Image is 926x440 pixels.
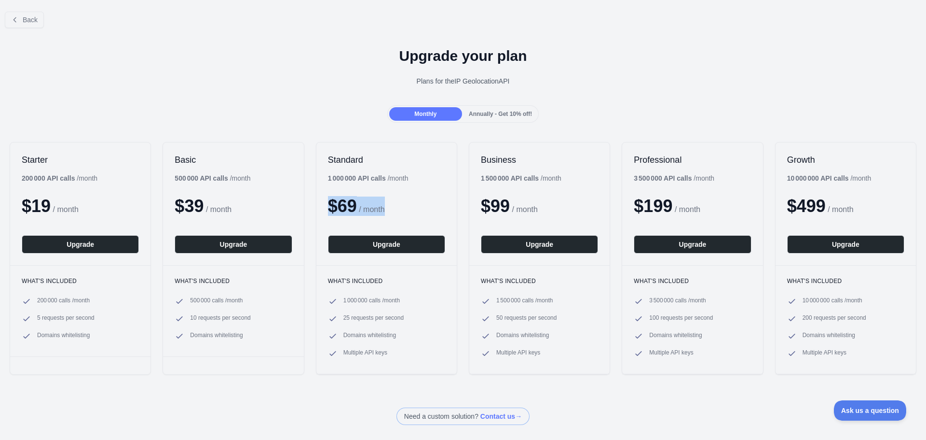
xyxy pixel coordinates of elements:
[634,173,714,183] div: / month
[481,154,598,166] h2: Business
[481,196,510,216] span: $ 99
[834,400,907,421] iframe: Toggle Customer Support
[328,174,386,182] b: 1 000 000 API calls
[634,174,692,182] b: 3 500 000 API calls
[328,154,445,166] h2: Standard
[481,174,539,182] b: 1 500 000 API calls
[634,196,672,216] span: $ 199
[634,154,751,166] h2: Professional
[481,173,561,183] div: / month
[328,173,409,183] div: / month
